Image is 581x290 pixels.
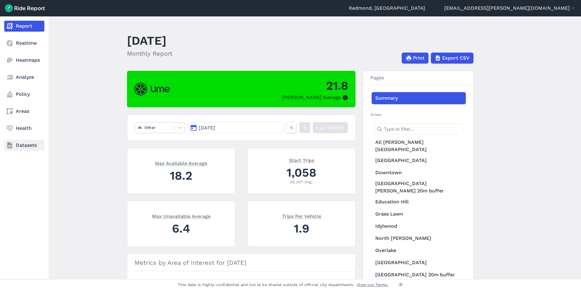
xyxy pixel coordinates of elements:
[370,112,466,117] h2: Areas
[372,244,466,257] a: Overlake
[372,92,466,104] a: Summary
[372,179,466,196] a: [GEOGRAPHIC_DATA][PERSON_NAME] 20m buffer
[313,122,348,133] a: Last Month
[282,94,348,101] div: [PERSON_NAME] Average
[372,232,466,244] a: North [PERSON_NAME]
[413,54,425,62] span: Print
[4,140,44,151] a: Datasets
[4,38,44,49] a: Realtime
[4,89,44,100] a: Policy
[363,71,473,85] h3: Pages
[135,167,228,184] div: 18.2
[372,220,466,232] a: Idylwood
[131,278,344,289] input: Search areas
[4,123,44,134] a: Health
[127,32,172,49] h1: [DATE]
[4,21,44,32] a: Report
[372,269,466,281] a: [GEOGRAPHIC_DATA] 20m buffer
[374,123,462,134] input: Type to filter...
[5,4,45,12] img: Ride Report
[444,5,576,12] button: [EMAIL_ADDRESS][PERSON_NAME][DOMAIN_NAME]
[289,157,314,163] span: Start Trips
[255,164,348,181] div: 1,058
[134,83,170,95] img: Lime
[372,154,466,167] a: [GEOGRAPHIC_DATA]
[372,137,466,154] a: All [PERSON_NAME][GEOGRAPHIC_DATA]
[155,160,207,166] span: Max Available Average
[127,49,172,58] h2: Monthly Report
[4,55,44,66] a: Heatmaps
[326,77,348,94] div: 21.8
[282,213,321,219] span: Trips Per Vehicle
[255,220,348,237] div: 1.9
[4,106,44,117] a: Areas
[431,53,473,64] button: Export CSV
[372,167,466,179] a: Downtown
[357,282,389,288] a: View our Terms.
[187,122,284,133] button: [DATE]
[152,213,211,219] span: Max Unavailable Average
[135,220,228,237] div: 6.4
[255,179,348,185] div: 35.267 Avg.
[349,5,425,12] a: Redmond, [GEOGRAPHIC_DATA]
[4,72,44,83] a: Analyze
[372,208,466,220] a: Grass Lawn
[127,254,355,271] h3: Metrics by Area of Interest for [DATE]
[372,257,466,269] a: [GEOGRAPHIC_DATA]
[199,125,215,131] span: [DATE]
[402,53,428,64] button: Print
[372,196,466,208] a: Education Hill
[442,54,469,62] span: Export CSV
